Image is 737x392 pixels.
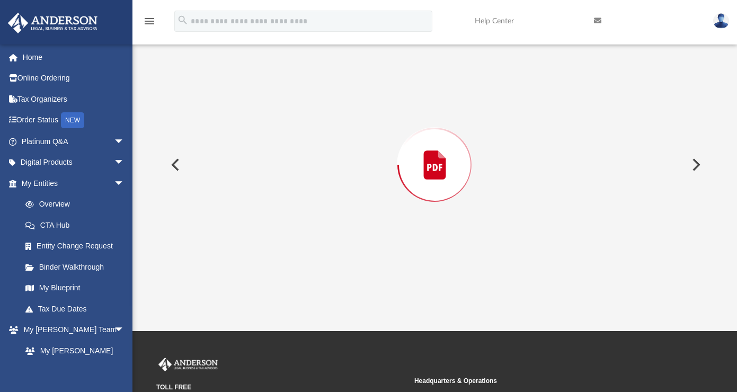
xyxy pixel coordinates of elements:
a: Binder Walkthrough [15,256,140,278]
a: Overview [15,194,140,215]
img: Anderson Advisors Platinum Portal [5,13,101,33]
span: arrow_drop_down [114,319,135,341]
a: menu [143,20,156,28]
a: Tax Organizers [7,88,140,110]
a: Entity Change Request [15,236,140,257]
span: arrow_drop_down [114,152,135,174]
a: Tax Due Dates [15,298,140,319]
a: My [PERSON_NAME] Teamarrow_drop_down [7,319,135,341]
i: search [177,14,189,26]
a: Digital Productsarrow_drop_down [7,152,140,173]
span: arrow_drop_down [114,131,135,153]
small: TOLL FREE [156,382,407,392]
small: Headquarters & Operations [414,376,665,386]
a: My Blueprint [15,278,135,299]
a: My [PERSON_NAME] Team [15,340,130,374]
span: arrow_drop_down [114,173,135,194]
a: My Entitiesarrow_drop_down [7,173,140,194]
i: menu [143,15,156,28]
button: Next File [683,150,707,180]
a: Platinum Q&Aarrow_drop_down [7,131,140,152]
div: NEW [61,112,84,128]
a: Home [7,47,140,68]
div: Preview [163,1,707,302]
a: Online Ordering [7,68,140,89]
button: Previous File [163,150,186,180]
img: User Pic [713,13,729,29]
img: Anderson Advisors Platinum Portal [156,358,220,371]
a: Order StatusNEW [7,110,140,131]
a: CTA Hub [15,215,140,236]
